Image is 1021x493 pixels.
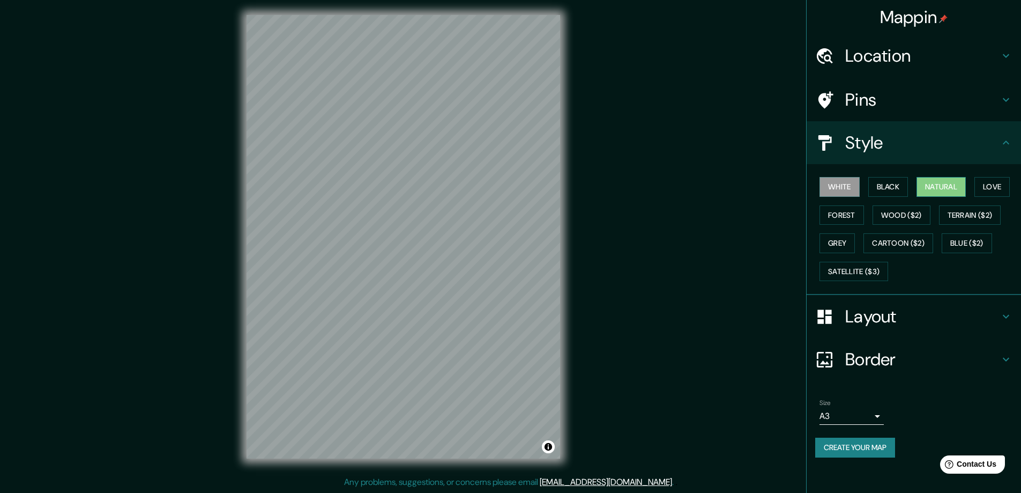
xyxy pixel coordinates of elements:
[880,6,948,28] h4: Mappin
[807,34,1021,77] div: Location
[863,233,933,253] button: Cartoon ($2)
[974,177,1010,197] button: Love
[819,205,864,225] button: Forest
[819,262,888,282] button: Satellite ($3)
[819,408,884,425] div: A3
[819,177,860,197] button: White
[819,399,831,408] label: Size
[939,205,1001,225] button: Terrain ($2)
[807,338,1021,381] div: Border
[868,177,908,197] button: Black
[674,476,675,489] div: .
[926,451,1009,481] iframe: Help widget launcher
[540,476,672,488] a: [EMAIL_ADDRESS][DOMAIN_NAME]
[807,121,1021,164] div: Style
[916,177,966,197] button: Natural
[873,205,930,225] button: Wood ($2)
[845,349,1000,370] h4: Border
[247,15,560,459] canvas: Map
[942,233,992,253] button: Blue ($2)
[845,89,1000,111] h4: Pins
[819,233,855,253] button: Grey
[675,476,677,489] div: .
[344,476,674,489] p: Any problems, suggestions, or concerns please email .
[845,132,1000,153] h4: Style
[542,440,555,453] button: Toggle attribution
[845,306,1000,327] h4: Layout
[807,295,1021,338] div: Layout
[845,45,1000,67] h4: Location
[807,78,1021,121] div: Pins
[815,438,895,458] button: Create your map
[939,14,948,23] img: pin-icon.png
